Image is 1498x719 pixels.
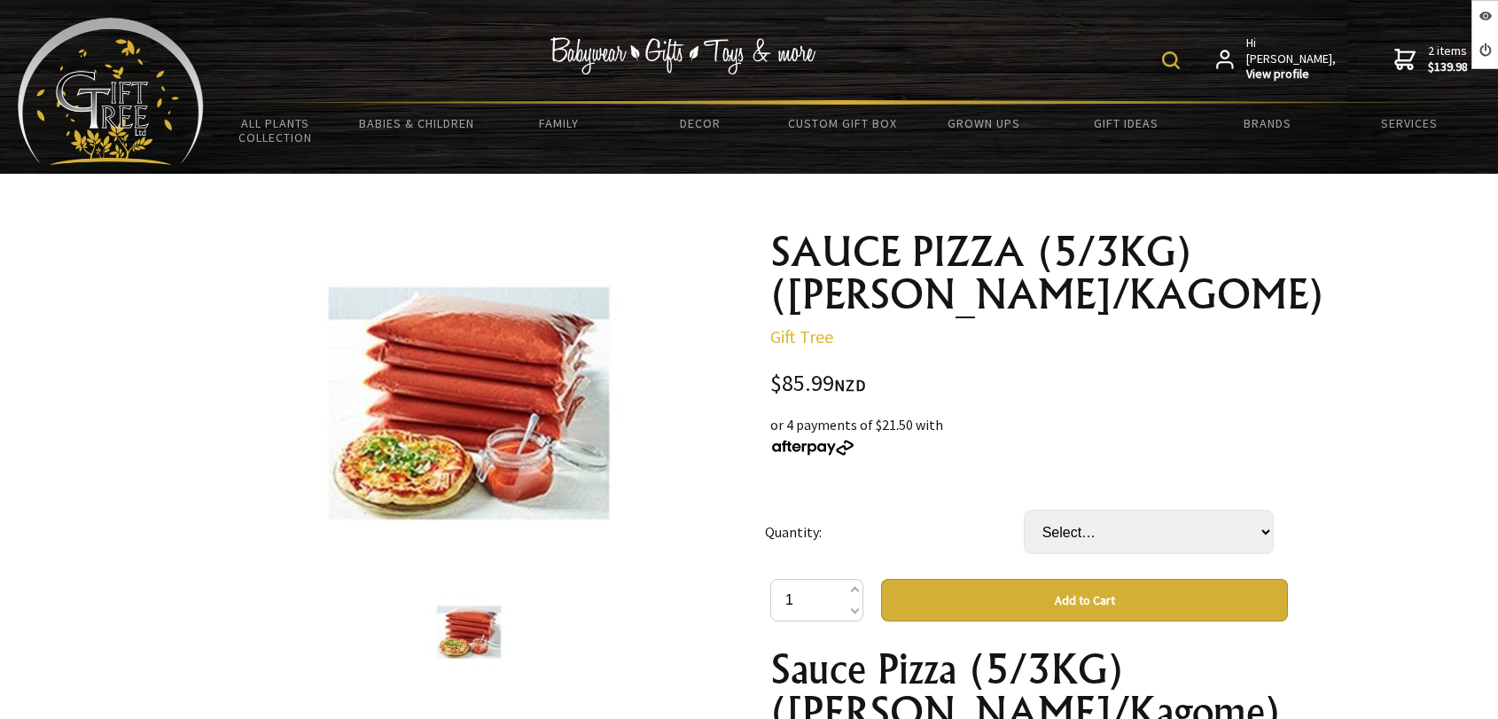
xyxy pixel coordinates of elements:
img: Afterpay [770,440,855,456]
a: Gift Ideas [1055,105,1197,142]
h1: SAUCE PIZZA (5/3KG) ([PERSON_NAME]/KAGOME) [770,231,1288,316]
a: Decor [629,105,771,142]
a: Brands [1197,105,1338,142]
strong: View profile [1246,66,1338,82]
img: SAUCE PIZZA (5/3KG) (JOHN BULL/KAGOME) [298,254,641,552]
a: Babies & Children [346,105,488,142]
a: Gift Tree [770,325,833,348]
img: Babywear - Gifts - Toys & more [550,37,816,74]
span: 2 items [1428,43,1468,74]
span: Hi [PERSON_NAME], [1246,35,1338,82]
strong: $139.98 [1428,59,1468,75]
div: or 4 payments of $21.50 with [770,414,1288,457]
td: Quantity: [765,485,1024,579]
img: SAUCE PIZZA (5/3KG) (JOHN BULL/KAGOME) [430,598,508,666]
a: Hi [PERSON_NAME],View profile [1216,35,1338,82]
img: Babyware - Gifts - Toys and more... [18,18,204,165]
a: 2 items$139.98 [1394,35,1468,82]
span: NZD [834,375,866,395]
img: product search [1162,51,1180,69]
a: Family [488,105,629,142]
div: $85.99 [770,372,1288,396]
a: Grown Ups [913,105,1055,142]
button: Add to Cart [881,579,1288,621]
a: Custom Gift Box [771,105,913,142]
a: Services [1338,105,1480,142]
a: All Plants Collection [204,105,346,156]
